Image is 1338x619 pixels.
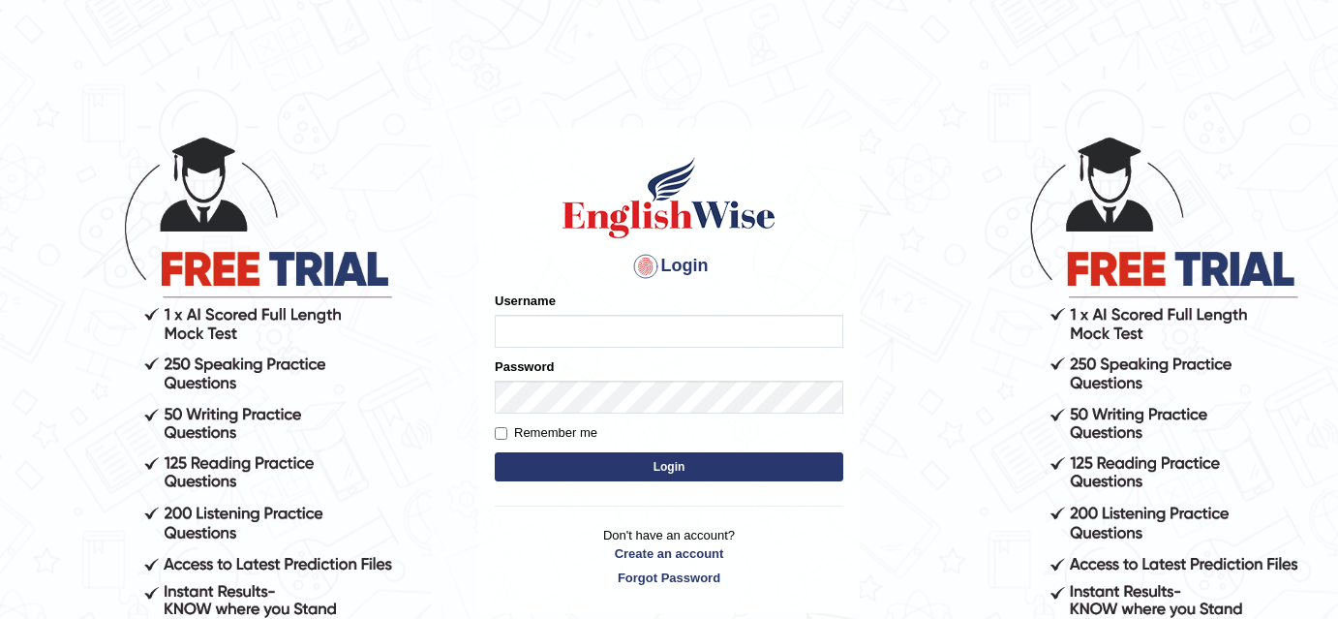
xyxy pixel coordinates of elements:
[559,154,779,241] img: Logo of English Wise sign in for intelligent practice with AI
[495,427,507,440] input: Remember me
[495,526,843,586] p: Don't have an account?
[495,452,843,481] button: Login
[495,544,843,563] a: Create an account
[495,292,556,310] label: Username
[495,569,843,587] a: Forgot Password
[495,423,597,443] label: Remember me
[495,357,554,376] label: Password
[495,251,843,282] h4: Login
